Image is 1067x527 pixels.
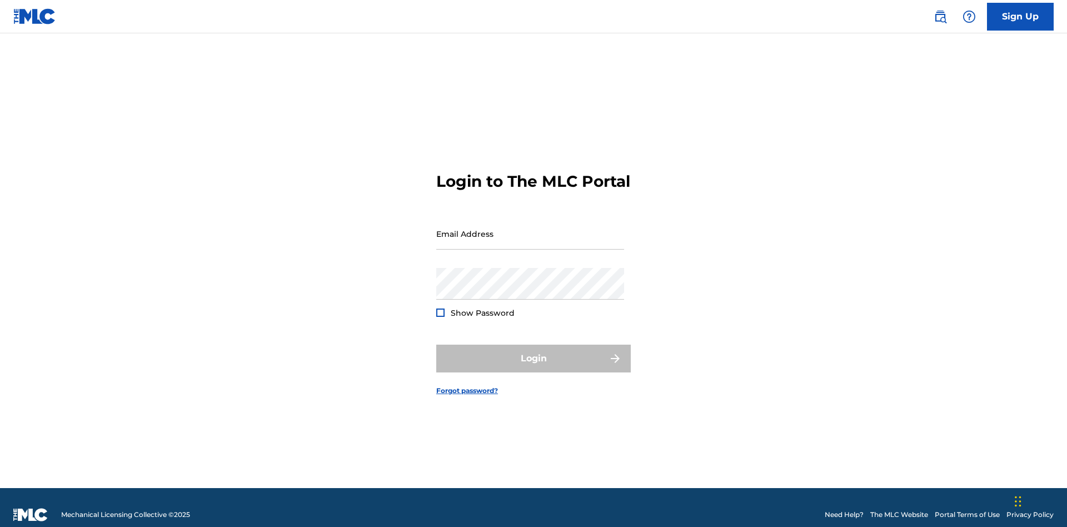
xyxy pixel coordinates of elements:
[963,10,976,23] img: help
[825,510,864,520] a: Need Help?
[870,510,928,520] a: The MLC Website
[436,172,630,191] h3: Login to The MLC Portal
[1011,474,1067,527] iframe: Chat Widget
[929,6,951,28] a: Public Search
[935,510,1000,520] a: Portal Terms of Use
[934,10,947,23] img: search
[958,6,980,28] div: Help
[436,386,498,396] a: Forgot password?
[1015,485,1021,518] div: Drag
[987,3,1054,31] a: Sign Up
[13,508,48,521] img: logo
[451,308,515,318] span: Show Password
[13,8,56,24] img: MLC Logo
[1006,510,1054,520] a: Privacy Policy
[61,510,190,520] span: Mechanical Licensing Collective © 2025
